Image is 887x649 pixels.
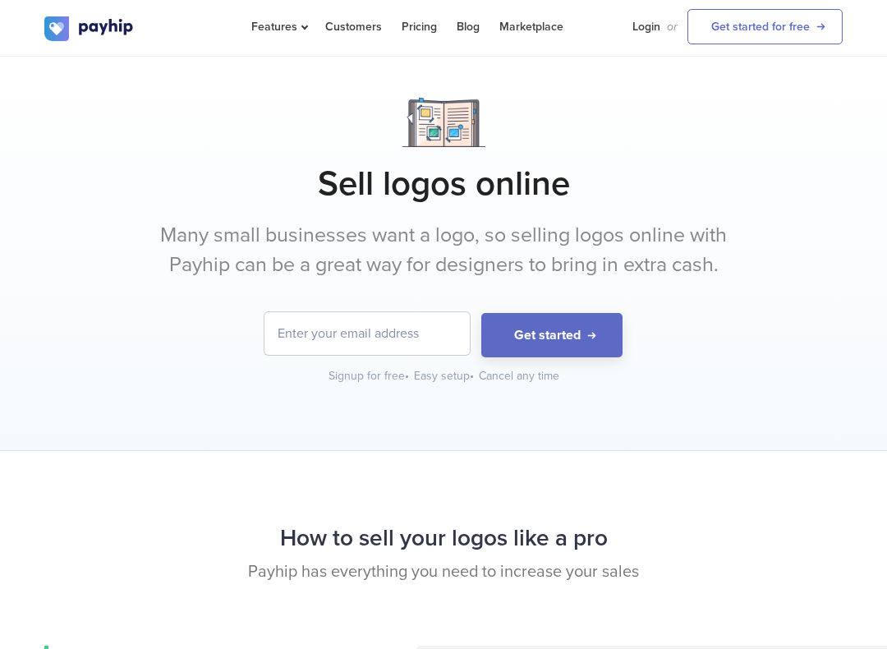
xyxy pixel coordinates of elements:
span: • [405,369,409,383]
span: Features [251,20,306,34]
p: Many small businesses want a logo, so selling logos online with Payhip can be a great way for des... [136,221,751,279]
div: Signup for free [329,368,411,384]
button: Get started [481,313,623,358]
div: Easy setup [414,368,476,384]
img: logo.svg [44,16,135,41]
input: Enter your email address [264,312,470,355]
span: • [470,369,474,383]
h2: How to sell your logos like a pro [44,517,843,560]
div: Cancel any time [479,368,559,384]
p: Payhip has everything you need to increase your sales [44,560,843,584]
h1: Sell logos online [44,163,843,205]
img: Notebook.png [402,98,485,147]
a: Get started for free [687,9,843,44]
